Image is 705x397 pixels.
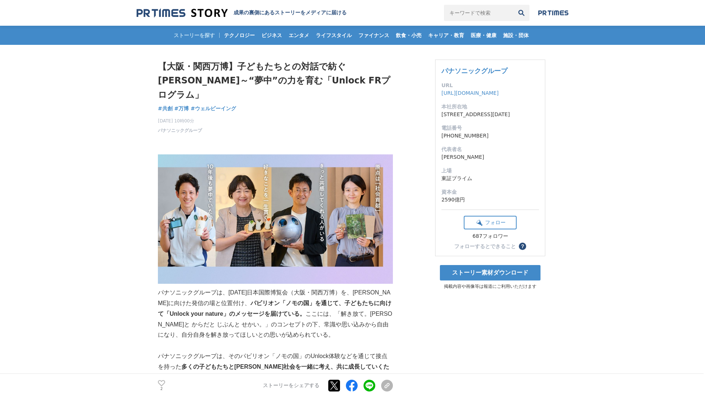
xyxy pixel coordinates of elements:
dd: 東証プライム [441,175,539,182]
span: エンタメ [286,32,312,39]
a: パナソニックグループ [441,67,507,75]
button: 検索 [513,5,529,21]
div: 687フォロワー [464,233,517,240]
a: 飲食・小売 [393,26,424,45]
input: キーワードで検索 [444,5,513,21]
dt: 代表者名 [441,146,539,153]
button: ？ [519,243,526,250]
span: ファイナンス [355,32,392,39]
a: エンタメ [286,26,312,45]
a: ストーリー素材ダウンロード [440,265,540,280]
span: テクノロジー [221,32,258,39]
a: パナソニックグループ [158,127,202,134]
img: 成果の裏側にあるストーリーをメディアに届ける [137,8,228,18]
a: ライフスタイル [313,26,355,45]
a: #共創 [158,105,173,112]
a: ビジネス [258,26,285,45]
a: #ウェルビーイング [191,105,236,112]
a: [URL][DOMAIN_NAME] [441,90,499,96]
a: 施設・団体 [500,26,532,45]
span: 医療・健康 [468,32,499,39]
dt: URL [441,82,539,89]
h1: 【大阪・関西万博】子どもたちとの対話で紡ぐ[PERSON_NAME]～“夢中”の力を育む「Unlock FRプログラム」 [158,60,393,102]
strong: 多くの子どもたちと[PERSON_NAME]社会を一緒に考え、共に成長していくために「Unlock FR（※）プログラム」を企画。その一つが、万博連動企画として展開するオンライン探求プログラム「... [158,364,393,391]
p: 掲載内容や画像等は報道にご利用いただけます [435,283,545,290]
span: ？ [520,244,525,249]
span: ライフスタイル [313,32,355,39]
a: 医療・健康 [468,26,499,45]
dd: [PHONE_NUMBER] [441,132,539,140]
dd: [PERSON_NAME] [441,153,539,161]
dt: 上場 [441,167,539,175]
p: 2 [158,387,165,391]
a: ファイナンス [355,26,392,45]
a: 成果の裏側にあるストーリーをメディアに届ける 成果の裏側にあるストーリーをメディアに届ける [137,8,347,18]
span: 飲食・小売 [393,32,424,39]
span: [DATE] 10時00分 [158,118,202,124]
span: ビジネス [258,32,285,39]
div: フォローするとできること [454,244,516,249]
h2: 成果の裏側にあるストーリーをメディアに届ける [234,10,347,16]
p: パナソニックグループは、[DATE]日本国際博覧会（大阪・関西万博）を、[PERSON_NAME]に向けた発信の場と位置付け、 ここには、「解き放て。[PERSON_NAME]と からだと じぶ... [158,287,393,340]
dd: [STREET_ADDRESS][DATE] [441,111,539,118]
dt: 資本金 [441,188,539,196]
a: #万博 [174,105,189,112]
dt: 本社所在地 [441,103,539,111]
img: prtimes [538,10,568,16]
img: thumbnail_fed14c90-9cfb-11f0-989e-f74f68390ef9.jpg [158,154,393,284]
span: 施設・団体 [500,32,532,39]
dd: 2590億円 [441,196,539,204]
button: フォロー [464,216,517,229]
span: キャリア・教育 [425,32,467,39]
a: キャリア・教育 [425,26,467,45]
strong: パビリオン「ノモの国」を通じて、子どもたちに向けて「Unlock your nature」のメッセージを届けている。 [158,300,391,317]
dt: 電話番号 [441,124,539,132]
a: テクノロジー [221,26,258,45]
p: ストーリーをシェアする [263,382,319,389]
